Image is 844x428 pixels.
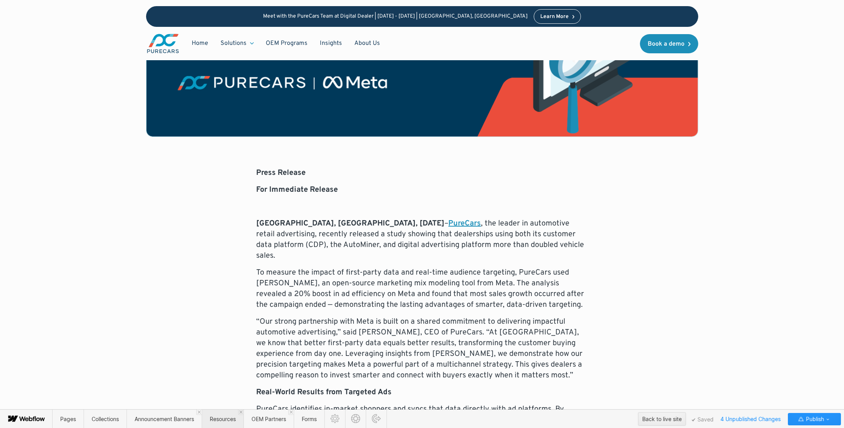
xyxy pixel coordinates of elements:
[263,13,528,20] p: Meet with the PureCars Team at Digital Dealer | [DATE] - [DATE] | [GEOGRAPHIC_DATA], [GEOGRAPHIC_...
[692,418,714,422] span: Saved
[449,219,481,229] a: PureCars
[196,410,202,415] a: Close 'Announcement Banners' tab
[60,416,76,422] span: Pages
[257,185,338,195] strong: For Immediate Release
[135,416,194,422] span: Announcement Banners
[257,267,588,310] p: To measure the impact of first-party data and real-time audience targeting, PureCars used [PERSON...
[288,410,294,415] a: Close 'OEM Partners' tab
[257,219,445,229] strong: [GEOGRAPHIC_DATA], [GEOGRAPHIC_DATA], [DATE]
[257,218,588,261] p: – , the leader in automotive retail advertising, recently released a study showing that dealershi...
[260,36,314,51] a: OEM Programs
[349,36,387,51] a: About Us
[642,413,682,425] div: Back to live site
[92,416,119,422] span: Collections
[638,412,686,426] button: Back to live site
[805,413,824,425] span: Publish
[146,33,180,54] img: purecars logo
[648,41,684,47] div: Book a demo
[302,416,317,422] span: Forms
[717,413,784,425] span: 4 Unpublished Changes
[221,39,247,48] div: Solutions
[257,168,306,178] strong: Press Release
[238,410,243,415] a: Close 'Resources' tab
[640,34,698,53] a: Book a demo
[788,413,841,425] button: Publish
[534,9,581,24] a: Learn More
[314,36,349,51] a: Insights
[257,316,588,381] p: “Our strong partnership with Meta is built on a shared commitment to delivering impactful automot...
[257,201,588,212] p: ‍
[540,14,569,20] div: Learn More
[257,387,392,397] strong: Real-World Results from Targeted Ads
[215,36,260,51] div: Solutions
[210,416,236,422] span: Resources
[252,416,286,422] span: OEM Partners
[186,36,215,51] a: Home
[146,33,180,54] a: main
